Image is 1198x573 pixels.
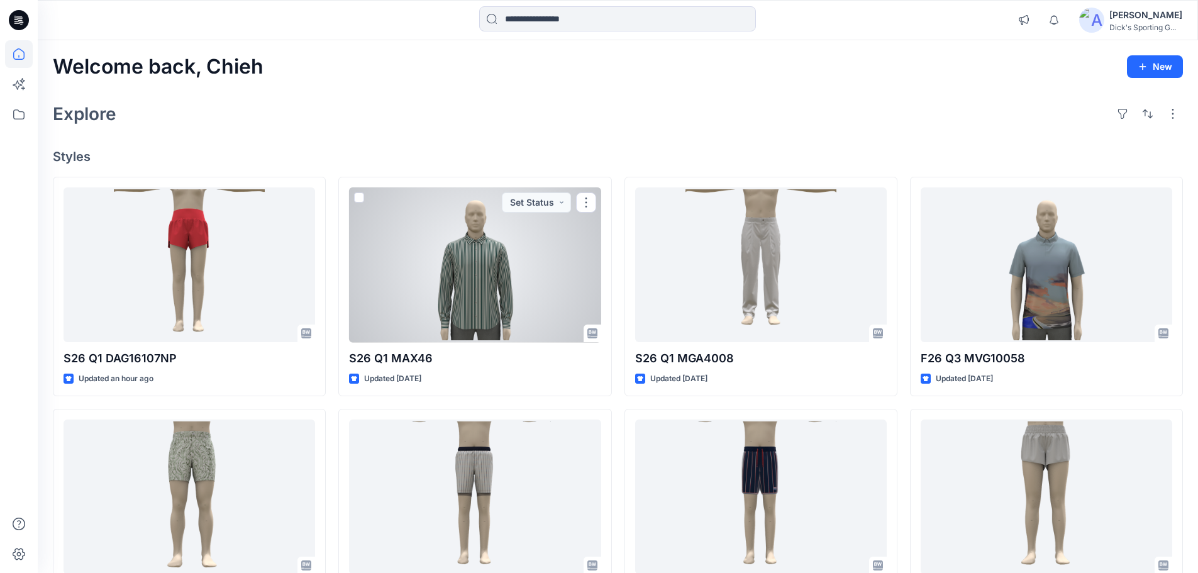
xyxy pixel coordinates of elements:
div: [PERSON_NAME] [1109,8,1182,23]
p: Updated an hour ago [79,372,153,386]
div: Dick's Sporting G... [1109,23,1182,32]
p: S26 Q1 MAX46 [349,350,601,367]
img: avatar [1079,8,1104,33]
p: S26 Q1 MGA4008 [635,350,887,367]
button: New [1127,55,1183,78]
p: S26 Q1 DAG16107NP [64,350,315,367]
a: S26 Q1 DAG16107NP [64,187,315,343]
p: Updated [DATE] [936,372,993,386]
p: Updated [DATE] [650,372,707,386]
h2: Welcome back, Chieh [53,55,263,79]
h2: Explore [53,104,116,124]
a: F26 Q3 MVG10058 [921,187,1172,343]
p: F26 Q3 MVG10058 [921,350,1172,367]
a: S26 Q1 MGA4008 [635,187,887,343]
h4: Styles [53,149,1183,164]
a: S26 Q1 MAX46 [349,187,601,343]
p: Updated [DATE] [364,372,421,386]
